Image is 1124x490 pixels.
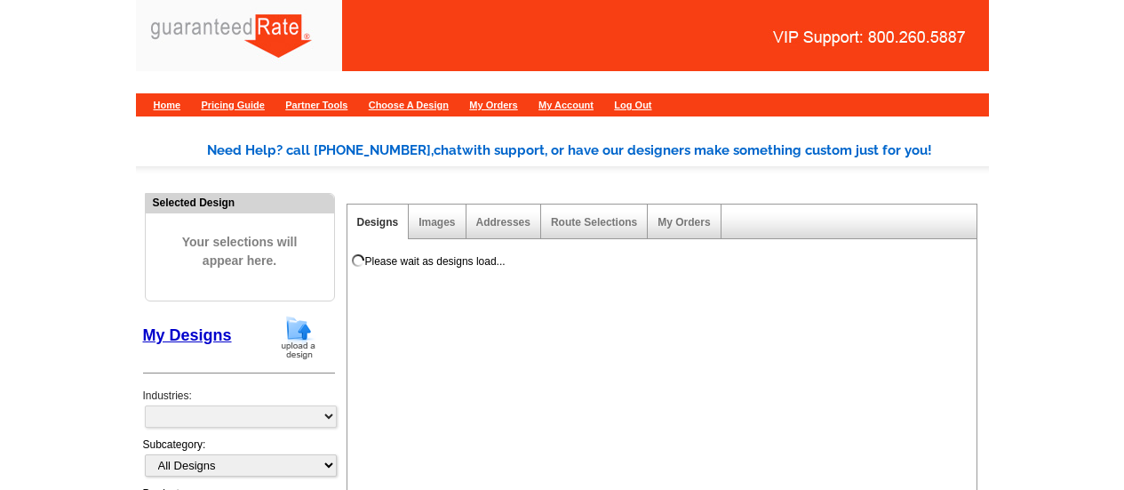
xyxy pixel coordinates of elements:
[658,216,710,229] a: My Orders
[154,100,181,110] a: Home
[469,100,517,110] a: My Orders
[143,437,335,486] div: Subcategory:
[476,216,530,229] a: Addresses
[143,379,335,437] div: Industries:
[434,142,462,158] span: chat
[365,253,506,269] div: Please wait as designs load...
[419,216,455,229] a: Images
[614,100,651,110] a: Log Out
[207,141,989,161] div: Need Help? call [PHONE_NUMBER], with support, or have our designers make something custom just fo...
[146,194,334,211] div: Selected Design
[551,216,637,229] a: Route Selections
[369,100,449,110] a: Choose A Design
[357,216,399,229] a: Designs
[201,100,265,110] a: Pricing Guide
[538,100,594,110] a: My Account
[159,215,321,288] span: Your selections will appear here.
[285,100,347,110] a: Partner Tools
[275,315,322,360] img: upload-design
[351,253,365,268] img: loading...
[143,326,232,344] a: My Designs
